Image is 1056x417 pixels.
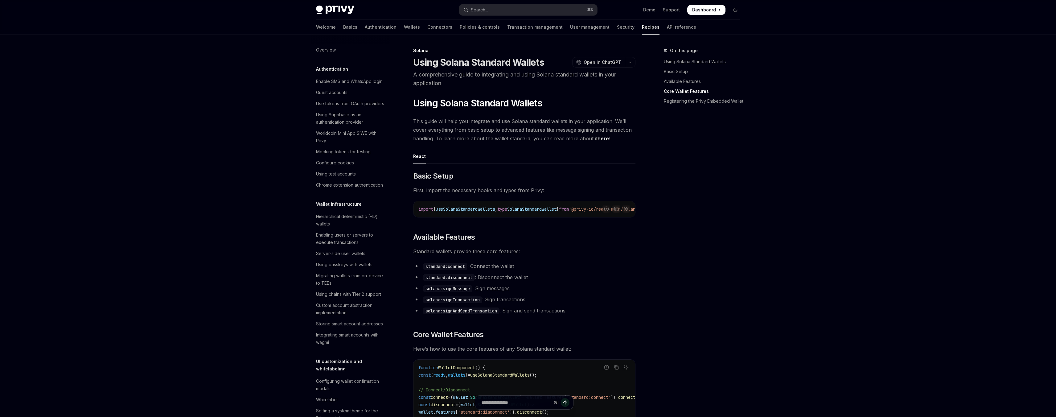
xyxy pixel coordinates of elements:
[316,111,386,126] div: Using Supabase as an authentication provider
[507,206,557,212] span: SolanaStandardWallet
[670,47,698,54] span: On this page
[572,57,625,68] button: Open in ChatGPT
[316,302,386,316] div: Custom account abstraction implementation
[316,272,386,287] div: Migrating wallets from on-device to TEEs
[418,206,433,212] span: import
[433,206,436,212] span: {
[413,273,635,282] li: : Disconnect the wallet
[413,295,635,304] li: : Sign transactions
[663,7,680,13] a: Support
[664,76,745,86] a: Available Features
[622,205,630,213] button: Ask AI
[413,57,544,68] h1: Using Solana Standard Wallets
[436,206,495,212] span: useSolanaStandardWallets
[311,289,390,300] a: Using chains with Tier 2 support
[316,320,383,328] div: Storing smart account addresses
[316,20,336,35] a: Welcome
[413,149,426,163] div: React
[446,372,448,378] span: ,
[431,372,433,378] span: {
[569,206,640,212] span: '@privy-io/react-auth/solana'
[311,376,390,394] a: Configuring wallet confirmation modals
[433,372,446,378] span: ready
[311,76,390,87] a: Enable SMS and WhatsApp login
[622,363,630,371] button: Ask AI
[413,247,635,256] span: Standard wallets provide these core features:
[316,231,386,246] div: Enabling users or servers to execute transactions
[481,396,551,409] input: Ask a question...
[316,213,386,228] div: Hierarchical deterministic (HD) wallets
[316,159,354,167] div: Configure cookies
[316,130,386,144] div: Worldcoin Mini App SIWE with Privy
[343,20,357,35] a: Basics
[316,170,356,178] div: Using test accounts
[423,285,472,292] code: solana:signMessage
[311,128,390,146] a: Worldcoin Mini App SIWE with Privy
[664,67,745,76] a: Basic Setup
[418,387,470,393] span: // Connect/Disconnect
[418,372,431,378] span: const
[664,57,745,67] a: Using Solana Standard Wallets
[460,20,500,35] a: Policies & controls
[423,274,475,281] code: standard:disconnect
[470,372,529,378] span: useSolanaStandardWallets
[664,96,745,106] a: Registering the Privy Embedded Wallet
[413,330,484,340] span: Core Wallet Features
[448,372,465,378] span: wallets
[529,372,537,378] span: ();
[311,146,390,157] a: Mocking tokens for testing
[557,206,559,212] span: }
[423,308,499,314] code: solana:signAndSendTransaction
[612,205,620,213] button: Copy the contents from the code block
[311,211,390,229] a: Hierarchical deterministic (HD) wallets
[311,180,390,191] a: Chrome extension authentication
[664,86,745,96] a: Core Wallet Features
[570,20,610,35] a: User management
[311,229,390,248] a: Enabling users or servers to execute transactions
[311,248,390,259] a: Server-side user wallets
[316,181,383,189] div: Chrome extension authentication
[311,109,390,128] a: Using Supabase as an authentication provider
[316,291,381,298] div: Using chains with Tier 2 support
[423,263,467,270] code: standard:connect
[507,20,563,35] a: Transaction management
[316,200,362,208] h5: Wallet infrastructure
[413,262,635,270] li: : Connect the wallet
[413,345,635,353] span: Here’s how to use the core features of any Solana standard wallet:
[459,4,597,15] button: Open search
[311,394,390,405] a: Whitelabel
[617,20,635,35] a: Security
[602,363,610,371] button: Report incorrect code
[413,70,635,88] p: A comprehensive guide to integrating and using Solana standard wallets in your application
[418,365,438,370] span: function
[311,168,390,180] a: Using test accounts
[316,89,347,96] div: Guest accounts
[413,232,475,242] span: Available Features
[587,7,594,12] span: ⌘ K
[413,47,635,54] div: Solana
[468,372,470,378] span: =
[413,186,635,195] span: First, import the necessary hooks and types from Privy:
[497,206,507,212] span: type
[311,87,390,98] a: Guest accounts
[413,284,635,293] li: : Sign messages
[311,157,390,168] a: Configure cookies
[316,148,371,155] div: Mocking tokens for testing
[413,306,635,315] li: : Sign and send transactions
[438,365,475,370] span: WalletComponent
[730,5,740,15] button: Toggle dark mode
[413,117,635,143] span: This guide will help you integrate and use Solana standard wallets in your application. We’ll cov...
[642,20,659,35] a: Recipes
[413,97,542,109] span: Using Solana Standard Wallets
[475,365,485,370] span: () {
[643,7,655,13] a: Demo
[316,6,354,14] img: dark logo
[311,270,390,289] a: Migrating wallets from on-device to TEEs
[311,318,390,329] a: Storing smart account addresses
[404,20,420,35] a: Wallets
[311,300,390,318] a: Custom account abstraction implementation
[311,329,390,348] a: Integrating smart accounts with wagmi
[465,372,468,378] span: }
[423,296,482,303] code: solana:signTransaction
[427,20,452,35] a: Connectors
